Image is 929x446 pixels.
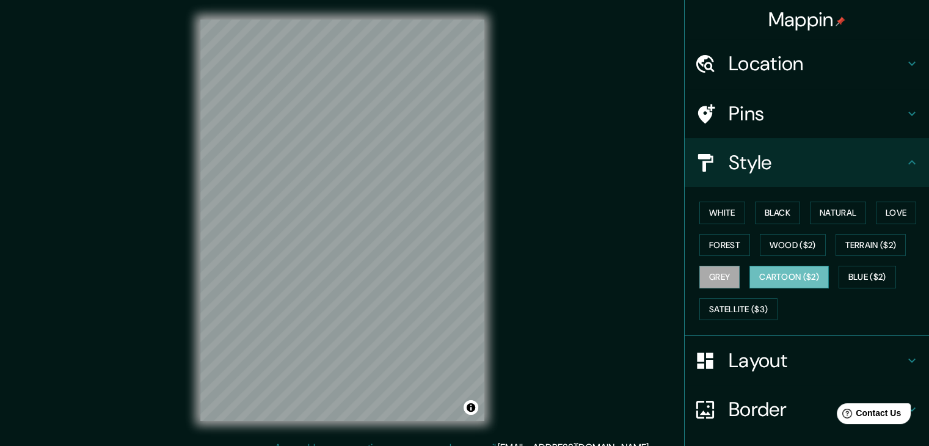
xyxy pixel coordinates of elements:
button: Black [755,202,801,224]
button: Wood ($2) [760,234,826,257]
button: Forest [699,234,750,257]
h4: Mappin [768,7,846,32]
div: Style [685,138,929,187]
div: Border [685,385,929,434]
button: Love [876,202,916,224]
h4: Pins [729,101,905,126]
canvas: Map [200,20,484,421]
button: Toggle attribution [464,400,478,415]
button: Cartoon ($2) [749,266,829,288]
h4: Style [729,150,905,175]
button: Grey [699,266,740,288]
h4: Location [729,51,905,76]
button: Natural [810,202,866,224]
button: White [699,202,745,224]
button: Satellite ($3) [699,298,778,321]
h4: Border [729,397,905,422]
div: Location [685,39,929,88]
div: Pins [685,89,929,138]
img: pin-icon.png [836,16,845,26]
div: Layout [685,336,929,385]
iframe: Help widget launcher [820,398,916,433]
button: Terrain ($2) [836,234,906,257]
h4: Layout [729,348,905,373]
button: Blue ($2) [839,266,896,288]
